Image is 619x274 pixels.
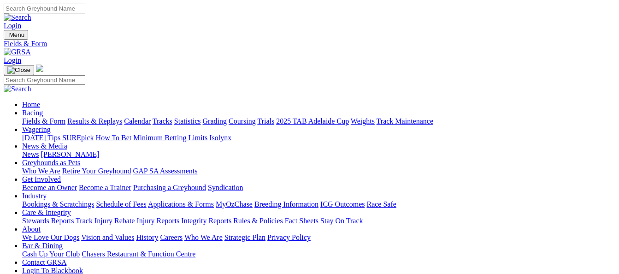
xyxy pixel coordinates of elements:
a: Become a Trainer [79,184,131,191]
a: News & Media [22,142,67,150]
a: Track Maintenance [377,117,433,125]
a: Chasers Restaurant & Function Centre [82,250,195,258]
a: Careers [160,233,183,241]
a: Racing [22,109,43,117]
a: Wagering [22,125,51,133]
img: Search [4,85,31,93]
a: Results & Replays [67,117,122,125]
a: ICG Outcomes [320,200,365,208]
a: Breeding Information [254,200,318,208]
a: Become an Owner [22,184,77,191]
a: Stay On Track [320,217,363,225]
input: Search [4,4,85,13]
a: Greyhounds as Pets [22,159,80,167]
a: Login [4,22,21,30]
a: Schedule of Fees [96,200,146,208]
a: Industry [22,192,47,200]
a: Statistics [174,117,201,125]
a: Trials [257,117,274,125]
a: Who We Are [22,167,60,175]
a: Rules & Policies [233,217,283,225]
a: Tracks [153,117,172,125]
a: SUREpick [62,134,94,142]
a: Retire Your Greyhound [62,167,131,175]
button: Toggle navigation [4,30,28,40]
div: Care & Integrity [22,217,615,225]
a: Minimum Betting Limits [133,134,207,142]
a: [PERSON_NAME] [41,150,99,158]
input: Search [4,75,85,85]
div: About [22,233,615,242]
a: Track Injury Rebate [76,217,135,225]
a: Coursing [229,117,256,125]
a: [DATE] Tips [22,134,60,142]
a: Fields & Form [22,117,65,125]
a: Contact GRSA [22,258,66,266]
a: History [136,233,158,241]
a: MyOzChase [216,200,253,208]
a: 2025 TAB Adelaide Cup [276,117,349,125]
a: Integrity Reports [181,217,231,225]
a: Syndication [208,184,243,191]
div: Wagering [22,134,615,142]
a: Fact Sheets [285,217,318,225]
a: Isolynx [209,134,231,142]
img: Search [4,13,31,22]
a: Stewards Reports [22,217,74,225]
a: We Love Our Dogs [22,233,79,241]
a: Applications & Forms [148,200,214,208]
a: About [22,225,41,233]
span: Menu [9,31,24,38]
a: News [22,150,39,158]
div: Industry [22,200,615,208]
img: Close [7,66,30,74]
a: Weights [351,117,375,125]
a: Grading [203,117,227,125]
a: Care & Integrity [22,208,71,216]
a: GAP SA Assessments [133,167,198,175]
div: Racing [22,117,615,125]
a: Get Involved [22,175,61,183]
div: Greyhounds as Pets [22,167,615,175]
a: Fields & Form [4,40,615,48]
a: Calendar [124,117,151,125]
div: Get Involved [22,184,615,192]
a: Privacy Policy [267,233,311,241]
a: Cash Up Your Club [22,250,80,258]
a: Home [22,101,40,108]
div: News & Media [22,150,615,159]
a: Who We Are [184,233,223,241]
img: logo-grsa-white.png [36,65,43,72]
img: GRSA [4,48,31,56]
a: Login [4,56,21,64]
a: Race Safe [366,200,396,208]
a: Injury Reports [136,217,179,225]
a: Purchasing a Greyhound [133,184,206,191]
a: Strategic Plan [224,233,265,241]
button: Toggle navigation [4,65,34,75]
a: Bookings & Scratchings [22,200,94,208]
a: How To Bet [96,134,132,142]
a: Bar & Dining [22,242,63,250]
a: Vision and Values [81,233,134,241]
div: Bar & Dining [22,250,615,258]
